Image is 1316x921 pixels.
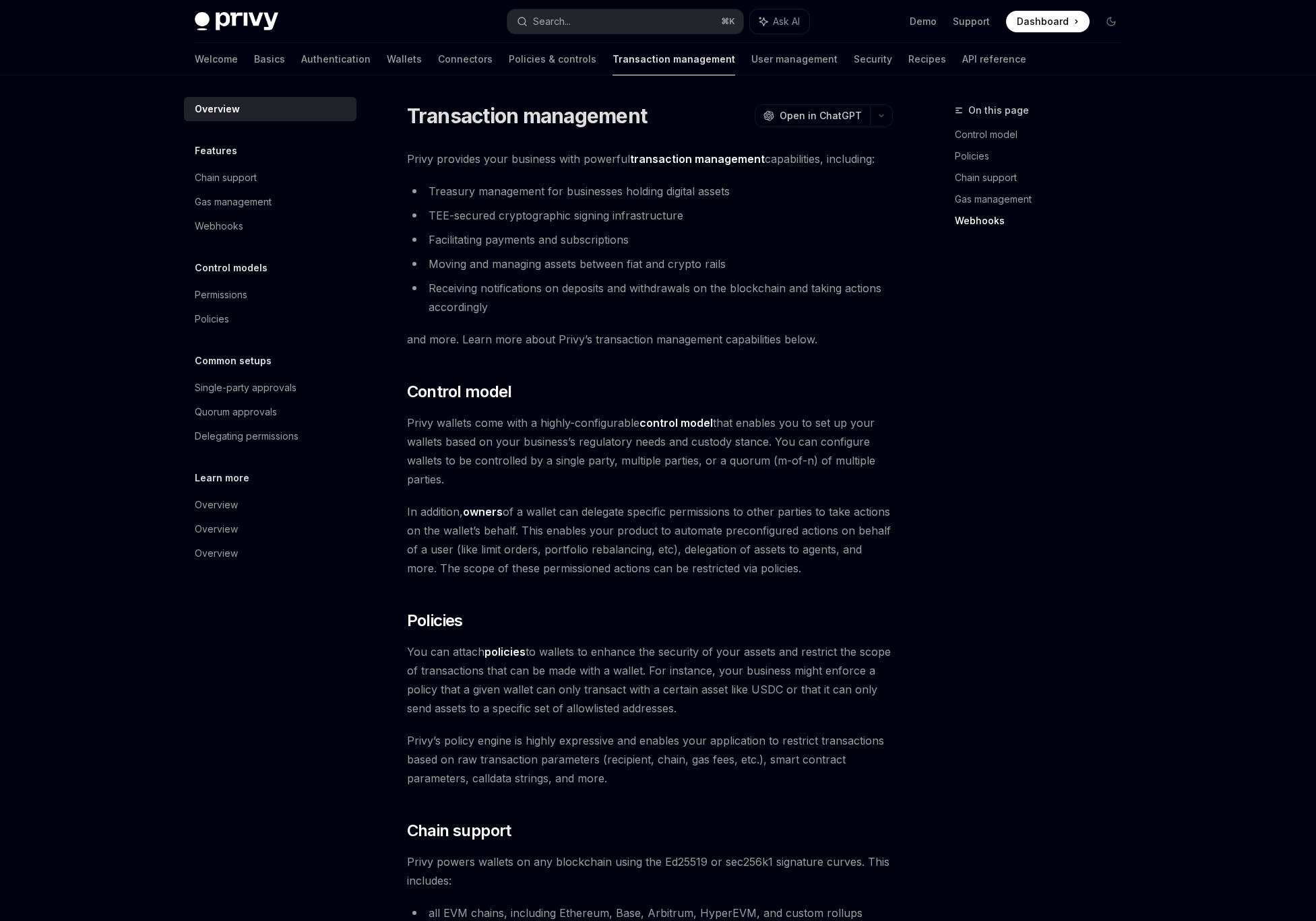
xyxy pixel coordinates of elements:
span: Open in ChatGPT [780,109,862,123]
h5: Control models [195,260,268,276]
strong: transaction management [630,152,765,166]
span: Privy wallets come with a highly-configurable that enables you to set up your wallets based on yo... [407,413,893,489]
div: Policies [195,311,229,327]
span: Ask AI [773,15,800,28]
a: Support [953,15,990,28]
li: Moving and managing assets between fiat and crypto rails [407,254,893,273]
button: Ask AI [750,9,809,34]
a: Control model [955,124,1133,145]
div: Gas management [195,194,272,210]
a: Overview [184,517,356,541]
a: Webhooks [955,210,1133,232]
button: Search...⌘K [507,9,743,34]
a: Delegating permissions [184,424,356,448]
span: On this page [968,102,1029,118]
li: Facilitating payments and subscriptions [407,230,893,249]
div: Chain support [195,170,257,186]
a: Connectors [438,43,493,75]
div: Overview [195,497,238,513]
a: Gas management [184,190,356,214]
a: Overview [184,97,356,121]
a: Policies [184,307,356,331]
a: Policies [955,145,1133,167]
a: Transaction management [613,43,735,75]
a: API reference [962,43,1026,75]
div: Webhooks [195,218,243,234]
div: Search... [533,13,571,30]
span: ⌘ K [721,16,735,27]
a: Single-party approvals [184,376,356,400]
a: Welcome [195,43,238,75]
a: Security [854,43,892,75]
li: Treasury management for businesses holding digital assets [407,182,893,201]
a: Overview [184,541,356,566]
a: Authentication [301,43,371,75]
li: TEE-secured cryptographic signing infrastructure [407,206,893,225]
a: Basics [254,43,285,75]
div: Permissions [195,287,247,303]
a: Gas management [955,189,1133,210]
a: Quorum approvals [184,400,356,424]
div: Overview [195,545,238,561]
h5: Common setups [195,353,272,369]
span: Privy’s policy engine is highly expressive and enables your application to restrict transactions ... [407,731,893,788]
span: Policies [407,610,463,632]
a: Recipes [908,43,946,75]
span: You can attach to wallets to enhance the security of your assets and restrict the scope of transa... [407,642,893,718]
a: Permissions [184,283,356,307]
li: Receiving notifications on deposits and withdrawals on the blockchain and taking actions accordingly [407,279,893,316]
div: Single-party approvals [195,380,296,396]
a: Chain support [955,167,1133,189]
div: Overview [195,521,238,537]
span: Privy powers wallets on any blockchain using the Ed25519 or sec256k1 signature curves. This inclu... [407,852,893,890]
a: Webhooks [184,214,356,238]
span: Chain support [407,820,511,842]
a: User management [751,43,838,75]
div: Quorum approvals [195,404,277,420]
a: Chain support [184,166,356,190]
a: Demo [910,15,937,28]
button: Open in ChatGPT [755,104,870,127]
h5: Features [195,143,237,159]
a: Policies & controls [509,43,596,75]
span: Privy provides your business with powerful capabilities, including: [407,149,893,168]
button: Toggle dark mode [1100,11,1122,32]
a: owners [463,505,503,519]
img: dark logo [195,12,278,31]
div: Delegating permissions [195,428,299,444]
span: Control model [407,381,512,403]
a: policies [484,645,526,659]
span: and more. Learn more about Privy’s transaction management capabilities below. [407,330,893,349]
a: Overview [184,493,356,517]
span: In addition, of a wallet can delegate specific permissions to other parties to take actions on th... [407,502,893,578]
a: Wallets [387,43,422,75]
div: Overview [195,101,240,117]
a: control model [639,416,713,430]
span: Dashboard [1017,15,1069,28]
h1: Transaction management [407,104,648,128]
h5: Learn more [195,470,249,486]
a: Dashboard [1006,11,1090,32]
